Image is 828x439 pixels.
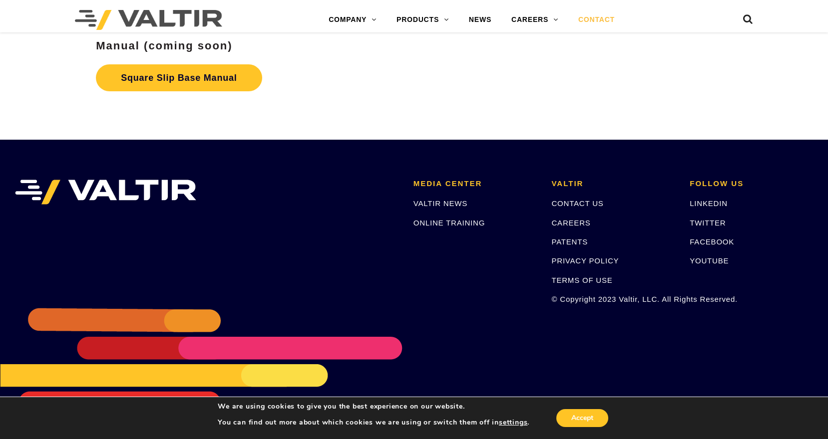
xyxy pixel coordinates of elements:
[75,10,222,30] img: Valtir
[414,180,537,188] h2: MEDIA CENTER
[218,418,529,427] p: You can find out more about which cookies we are using or switch them off in .
[96,39,232,52] strong: Manual (coming soon)
[551,237,588,246] a: PATENTS
[556,409,608,427] button: Accept
[690,199,728,208] a: LINKEDIN
[690,180,813,188] h2: FOLLOW US
[96,64,262,91] a: Square Slip Base Manual
[551,180,675,188] h2: VALTIR
[15,180,196,205] img: VALTIR
[319,10,387,30] a: COMPANY
[499,418,527,427] button: settings
[414,199,467,208] a: VALTIR NEWS
[551,276,612,284] a: TERMS OF USE
[551,219,590,227] a: CAREERS
[551,199,603,208] a: CONTACT US
[218,402,529,411] p: We are using cookies to give you the best experience on our website.
[690,237,734,246] a: FACEBOOK
[501,10,568,30] a: CAREERS
[414,219,485,227] a: ONLINE TRAINING
[690,256,729,265] a: YOUTUBE
[551,293,675,305] p: © Copyright 2023 Valtir, LLC. All Rights Reserved.
[568,10,625,30] a: CONTACT
[690,219,726,227] a: TWITTER
[387,10,459,30] a: PRODUCTS
[459,10,501,30] a: NEWS
[551,256,619,265] a: PRIVACY POLICY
